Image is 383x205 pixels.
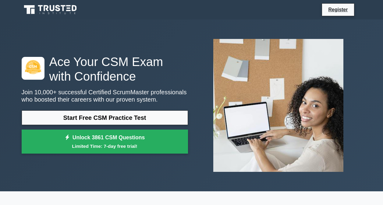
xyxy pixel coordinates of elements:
[22,130,188,154] a: Unlock 3861 CSM QuestionsLimited Time: 7-day free trial!
[22,54,188,84] h1: Ace Your CSM Exam with Confidence
[29,143,180,150] small: Limited Time: 7-day free trial!
[22,89,188,103] p: Join 10,000+ successful Certified ScrumMaster professionals who boosted their careers with our pr...
[22,110,188,125] a: Start Free CSM Practice Test
[324,6,351,13] a: Register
